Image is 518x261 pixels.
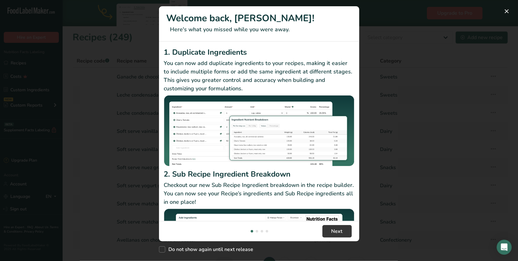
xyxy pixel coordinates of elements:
h1: Welcome back, [PERSON_NAME]! [167,11,352,25]
button: Next [322,225,352,238]
h2: 1. Duplicate Ingredients [164,47,354,58]
img: Duplicate Ingredients [164,95,354,166]
span: Do not show again until next release [165,246,254,253]
span: Next [331,228,343,235]
h2: 2. Sub Recipe Ingredient Breakdown [164,168,354,180]
p: Checkout our new Sub Recipe Ingredient breakdown in the recipe builder. You can now see your Reci... [164,181,354,206]
div: Open Intercom Messenger [497,240,512,255]
p: You can now add duplicate ingredients to your recipes, making it easier to include multiple forms... [164,59,354,93]
p: Here's what you missed while you were away. [167,25,352,34]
